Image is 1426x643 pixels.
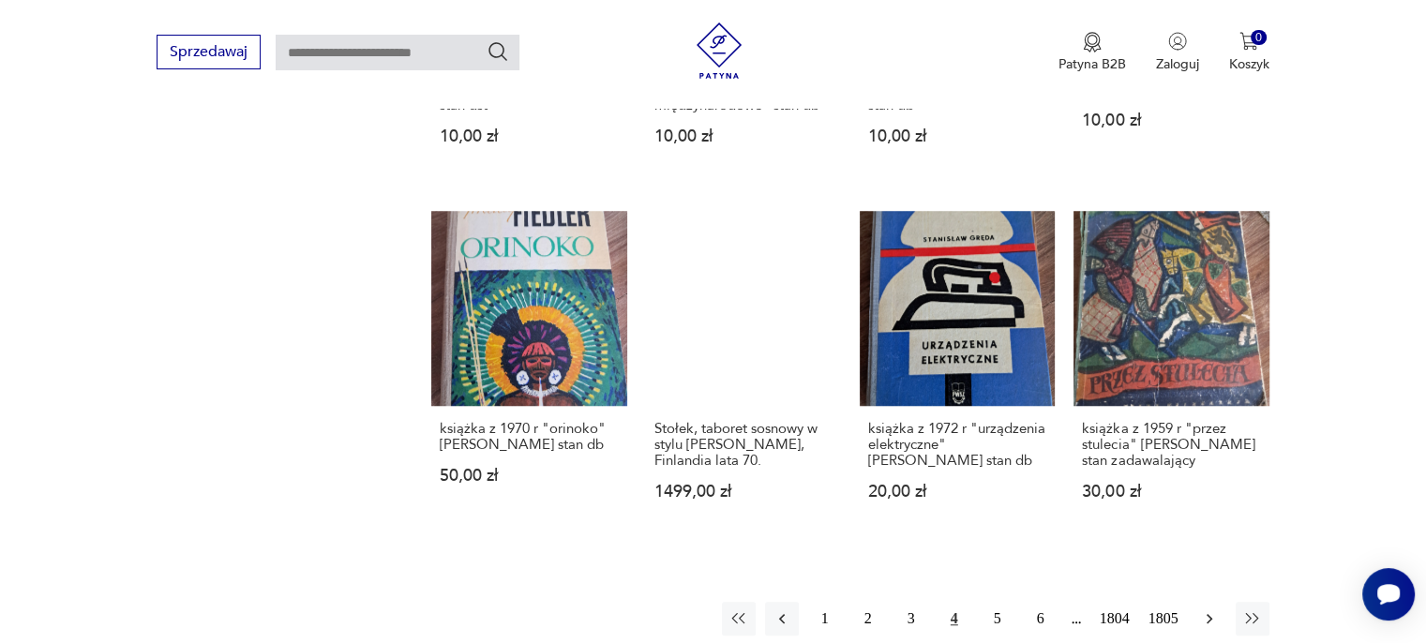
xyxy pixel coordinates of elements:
img: Ikonka użytkownika [1168,32,1187,51]
button: 5 [981,602,1014,636]
h3: książka z 1977r "wybrane problemy międzynarodowe" stan db [654,66,833,113]
button: Sprzedawaj [157,35,261,69]
img: Patyna - sklep z meblami i dekoracjami vintage [691,22,747,79]
button: 0Koszyk [1229,32,1269,73]
h3: książka z 1954r "ostatnia granica" [PERSON_NAME] stan db [868,66,1046,113]
p: 10,00 zł [440,128,618,144]
p: 50,00 zł [440,468,618,484]
img: Ikona koszyka [1239,32,1258,51]
h3: Stołek, taboret sosnowy w stylu [PERSON_NAME], Finlandia lata 70. [654,421,833,469]
p: 20,00 zł [868,484,1046,500]
p: Patyna B2B [1058,55,1126,73]
a: Stołek, taboret sosnowy w stylu Bertela Gardberga, Finlandia lata 70.Stołek, taboret sosnowy w st... [646,211,841,536]
div: 0 [1251,30,1267,46]
p: 30,00 zł [1082,484,1260,500]
button: 6 [1024,602,1058,636]
button: 1 [808,602,842,636]
img: Ikona medalu [1083,32,1102,52]
p: 10,00 zł [868,128,1046,144]
button: 1805 [1144,602,1183,636]
p: Koszyk [1229,55,1269,73]
p: 10,00 zł [1082,112,1260,128]
a: książka z 1970 r "orinoko" Arkady Fiedler stan dbksiążka z 1970 r "orinoko" [PERSON_NAME] stan db... [431,211,626,536]
p: Zaloguj [1156,55,1199,73]
a: książka z 1959 r "przez stulecia" tom II stan zadawalającyksiążka z 1959 r "przez stulecia" [PERS... [1073,211,1268,536]
a: Ikona medaluPatyna B2B [1058,32,1126,73]
button: Patyna B2B [1058,32,1126,73]
a: Sprzedawaj [157,47,261,60]
button: 3 [894,602,928,636]
a: książka z 1972 r "urządzenia elektryczne" Stanisława Grędy stan dbksiążka z 1972 r "urządzenia el... [860,211,1055,536]
iframe: Smartsupp widget button [1362,568,1415,621]
button: 4 [938,602,971,636]
h3: książka z 1963r "chłopcy ze starówki" [PERSON_NAME] stan dst [440,66,618,113]
button: Zaloguj [1156,32,1199,73]
button: Szukaj [487,40,509,63]
p: 10,00 zł [654,128,833,144]
p: 1499,00 zł [654,484,833,500]
h3: książka z 1972 r "urządzenia elektryczne" [PERSON_NAME] stan db [868,421,1046,469]
h3: książka z 1970 r "orinoko" [PERSON_NAME] stan db [440,421,618,453]
button: 1804 [1095,602,1134,636]
h3: książka z 1959 r "przez stulecia" [PERSON_NAME] stan zadawalający [1082,421,1260,469]
button: 2 [851,602,885,636]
